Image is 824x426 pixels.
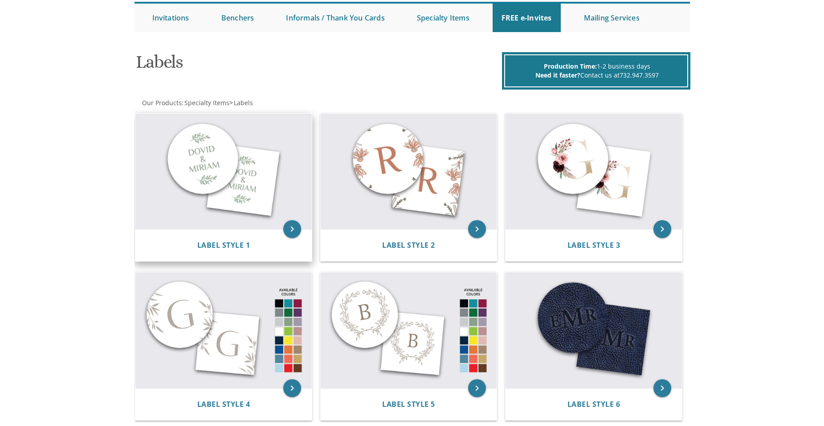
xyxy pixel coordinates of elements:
[197,241,250,250] a: Label Style 1
[277,4,393,32] a: Informals / Thank You Cards
[382,240,435,250] span: Label Style 2
[143,4,198,32] a: Invitations
[468,379,486,397] a: keyboard_arrow_right
[197,240,250,250] span: Label Style 1
[653,379,671,397] a: keyboard_arrow_right
[212,4,263,32] a: Benchers
[136,52,499,78] h1: Labels
[382,241,435,250] a: Label Style 2
[653,220,671,238] a: keyboard_arrow_right
[620,71,659,79] a: 732.947.3597
[135,98,412,107] div: :
[493,4,561,32] a: FREE e-Invites
[135,114,312,229] img: Label Style 1
[518,62,676,80] p: 1-2 business days Contact us at
[382,399,435,409] span: Label Style 5
[575,4,649,32] a: Mailing Services
[135,272,312,388] img: Label Style 4
[321,114,497,229] img: Label Style 2
[506,114,682,229] img: Label Style 3
[283,379,301,397] a: keyboard_arrow_right
[567,400,620,409] a: Label Style 6
[141,98,182,107] a: Our Products
[184,98,229,107] a: Specialty Items
[233,98,253,107] a: Labels
[506,272,682,388] img: Label Style 6
[567,241,620,250] a: Label Style 3
[567,240,620,250] span: Label Style 3
[468,220,486,238] a: keyboard_arrow_right
[229,98,253,107] span: >
[321,272,497,388] img: Label Style 5
[544,62,597,70] span: Production Time:
[197,400,250,409] a: Label Style 4
[184,98,229,107] span: Specialty Items
[535,71,580,79] span: Need it faster?
[408,4,478,32] a: Specialty Items
[283,220,301,238] a: keyboard_arrow_right
[234,98,253,107] span: Labels
[567,399,620,409] span: Label Style 6
[197,399,250,409] span: Label Style 4
[382,400,435,409] a: Label Style 5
